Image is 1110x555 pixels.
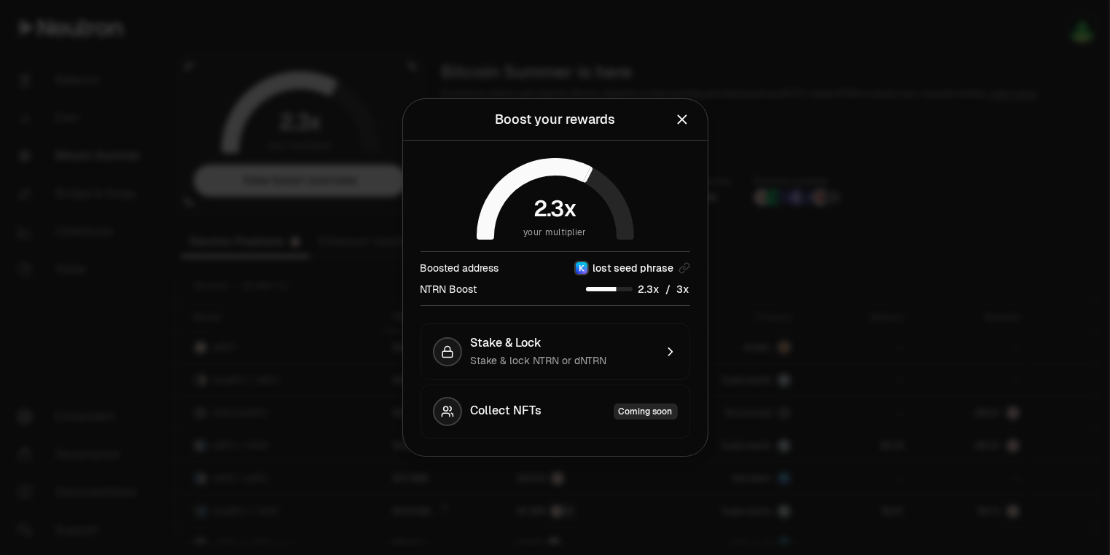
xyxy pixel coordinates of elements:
span: Collect NFTs [471,404,542,420]
span: Stake & Lock [471,336,542,350]
button: Keplrlost seed phrase [574,261,690,275]
div: Boost your rewards [495,109,615,130]
button: Close [674,109,690,130]
div: Boosted address [421,261,499,275]
button: Collect NFTsComing soon [421,385,690,438]
img: Keplr [576,262,587,274]
div: / [586,281,690,296]
span: your multiplier [523,225,587,240]
span: Stake & lock NTRN or dNTRN [471,354,607,367]
div: NTRN Boost [421,282,477,296]
span: lost seed phrase [593,261,674,275]
div: Coming soon [614,404,678,420]
button: Stake & LockStake & lock NTRN or dNTRN [421,323,690,380]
